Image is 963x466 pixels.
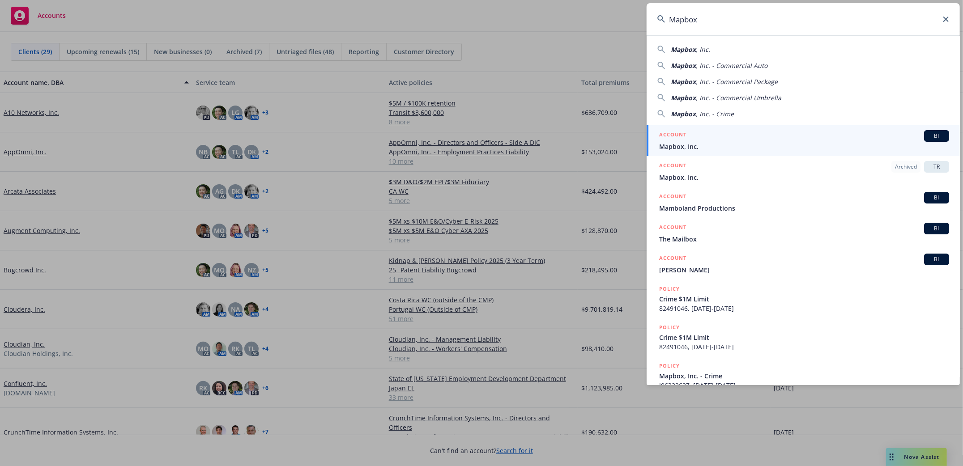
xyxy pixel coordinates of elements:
[928,255,946,263] span: BI
[928,132,946,140] span: BI
[671,110,696,118] span: Mapbox
[659,234,949,244] span: The Mailbox
[647,3,960,35] input: Search...
[647,280,960,318] a: POLICYCrime $1M Limit82491046, [DATE]-[DATE]
[659,333,949,342] span: Crime $1M Limit
[671,77,696,86] span: Mapbox
[659,304,949,313] span: 82491046, [DATE]-[DATE]
[696,45,710,54] span: , Inc.
[659,294,949,304] span: Crime $1M Limit
[647,356,960,395] a: POLICYMapbox, Inc. - CrimeJ06323637, [DATE]-[DATE]
[659,173,949,182] span: Mapbox, Inc.
[659,142,949,151] span: Mapbox, Inc.
[696,61,767,70] span: , Inc. - Commercial Auto
[647,218,960,249] a: ACCOUNTBIThe Mailbox
[659,203,949,213] span: Mamboland Productions
[647,156,960,187] a: ACCOUNTArchivedTRMapbox, Inc.
[659,223,686,233] h5: ACCOUNT
[895,163,917,171] span: Archived
[647,318,960,356] a: POLICYCrime $1M Limit82491046, [DATE]-[DATE]
[659,342,949,352] span: 82491046, [DATE]-[DATE]
[928,225,946,233] span: BI
[647,187,960,218] a: ACCOUNTBIMamboland Productions
[928,163,946,171] span: TR
[659,265,949,275] span: [PERSON_NAME]
[659,284,680,293] h5: POLICY
[696,93,781,102] span: , Inc. - Commercial Umbrella
[659,323,680,332] h5: POLICY
[696,77,778,86] span: , Inc. - Commercial Package
[647,125,960,156] a: ACCOUNTBIMapbox, Inc.
[928,194,946,202] span: BI
[671,61,696,70] span: Mapbox
[671,93,696,102] span: Mapbox
[671,45,696,54] span: Mapbox
[659,254,686,264] h5: ACCOUNT
[696,110,734,118] span: , Inc. - Crime
[647,249,960,280] a: ACCOUNTBI[PERSON_NAME]
[659,130,686,141] h5: ACCOUNT
[659,361,680,370] h5: POLICY
[659,192,686,203] h5: ACCOUNT
[659,161,686,172] h5: ACCOUNT
[659,371,949,381] span: Mapbox, Inc. - Crime
[659,381,949,390] span: J06323637, [DATE]-[DATE]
